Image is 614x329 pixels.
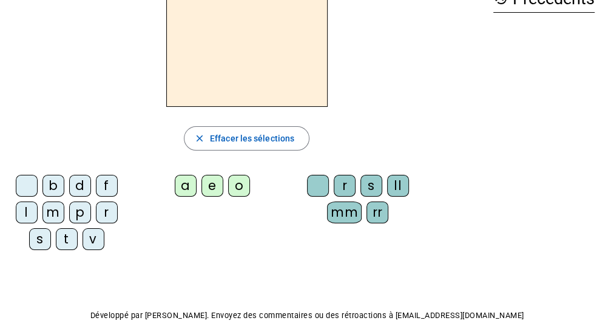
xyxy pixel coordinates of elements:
[175,175,197,197] div: a
[387,175,409,197] div: ll
[96,175,118,197] div: f
[16,202,38,223] div: l
[194,133,205,144] mat-icon: close
[69,175,91,197] div: d
[334,175,356,197] div: r
[327,202,362,223] div: mm
[228,175,250,197] div: o
[10,308,604,323] p: Développé par [PERSON_NAME]. Envoyez des commentaires ou des rétroactions à [EMAIL_ADDRESS][DOMAI...
[184,126,309,151] button: Effacer les sélections
[56,228,78,250] div: t
[42,202,64,223] div: m
[42,175,64,197] div: b
[96,202,118,223] div: r
[366,202,388,223] div: rr
[360,175,382,197] div: s
[69,202,91,223] div: p
[210,131,294,146] span: Effacer les sélections
[201,175,223,197] div: e
[83,228,104,250] div: v
[29,228,51,250] div: s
